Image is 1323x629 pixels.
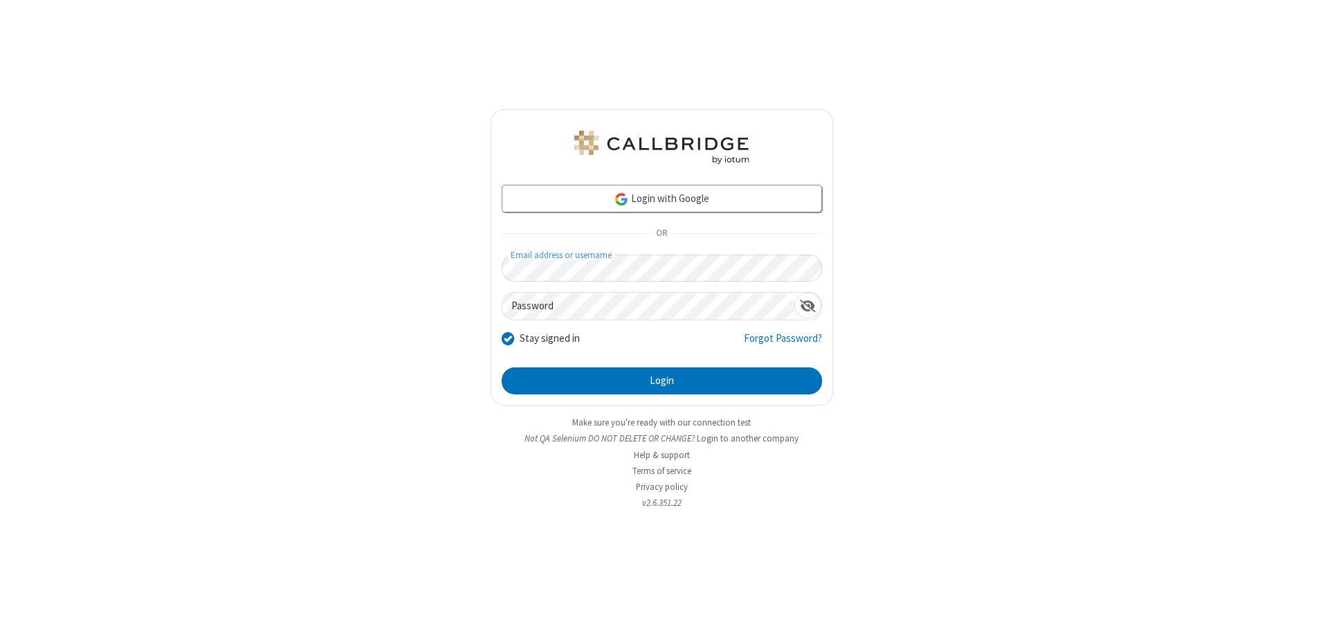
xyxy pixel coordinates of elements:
a: Forgot Password? [744,331,822,357]
input: Email address or username [502,255,822,282]
li: v2.6.351.22 [491,496,833,509]
a: Login with Google [502,185,822,212]
a: Make sure you're ready with our connection test [572,417,751,428]
img: QA Selenium DO NOT DELETE OR CHANGE [572,131,751,164]
a: Help & support [634,449,690,461]
input: Password [502,293,794,320]
img: google-icon.png [614,192,629,207]
li: Not QA Selenium DO NOT DELETE OR CHANGE? [491,432,833,445]
button: Login to another company [697,432,799,445]
span: OR [650,224,673,244]
button: Login [502,367,822,395]
a: Privacy policy [636,481,688,493]
a: Terms of service [632,465,691,477]
label: Stay signed in [520,331,580,347]
div: Show password [794,293,821,318]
